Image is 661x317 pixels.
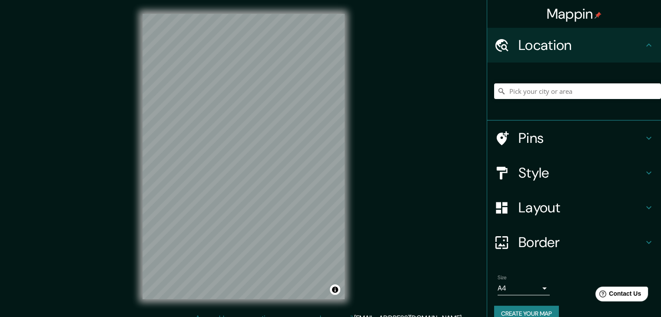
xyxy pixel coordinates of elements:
div: Layout [487,190,661,225]
div: Location [487,28,661,63]
iframe: Help widget launcher [584,283,651,307]
div: Pins [487,121,661,155]
h4: Pins [518,129,644,147]
div: Border [487,225,661,260]
h4: Location [518,36,644,54]
h4: Layout [518,199,644,216]
h4: Mappin [547,5,602,23]
button: Toggle attribution [330,284,340,295]
div: A4 [498,281,550,295]
img: pin-icon.png [595,12,601,19]
canvas: Map [143,14,345,299]
div: Style [487,155,661,190]
label: Size [498,274,507,281]
h4: Style [518,164,644,182]
input: Pick your city or area [494,83,661,99]
h4: Border [518,234,644,251]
